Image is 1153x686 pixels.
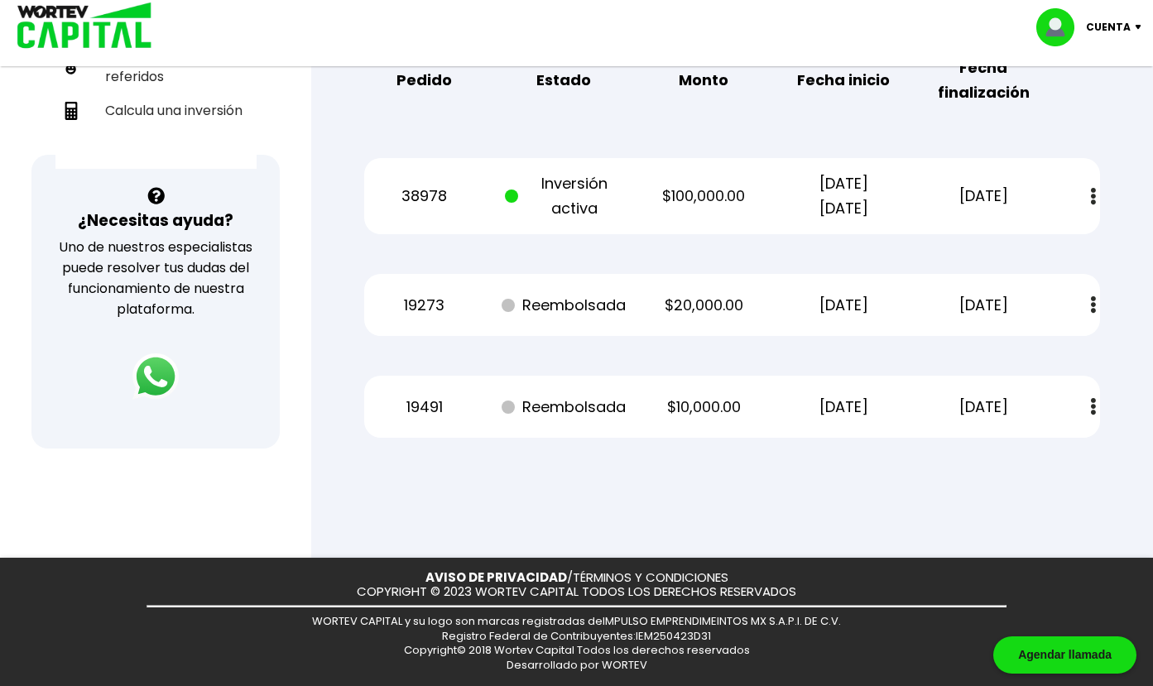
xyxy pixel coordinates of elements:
span: Copyright© 2018 Wortev Capital Todos los derechos reservados [404,642,750,658]
p: [DATE] [925,293,1042,318]
img: recomiendanos-icon.9b8e9327.svg [62,57,80,75]
p: $20,000.00 [645,293,762,318]
a: Programa de referidos [55,39,257,94]
a: AVISO DE PRIVACIDAD [425,568,567,586]
p: Reembolsada [505,293,622,318]
h3: ¿Necesitas ayuda? [78,209,233,233]
span: Desarrollado por WORTEV [507,657,647,673]
b: Fecha finalización [925,55,1042,105]
p: [DATE] [925,395,1042,420]
b: Estado [536,68,591,93]
p: Inversión activa [505,171,622,221]
p: / [425,571,728,585]
b: Monto [679,68,728,93]
img: icon-down [1131,25,1153,30]
b: Pedido [396,68,452,93]
div: Agendar llamada [993,636,1136,674]
p: Reembolsada [505,395,622,420]
p: [DATE] [785,395,902,420]
span: Registro Federal de Contribuyentes: IEM250423D31 [442,628,711,644]
p: COPYRIGHT © 2023 WORTEV CAPITAL TODOS LOS DERECHOS RESERVADOS [357,585,796,599]
p: Cuenta [1086,15,1131,40]
img: calculadora-icon.17d418c4.svg [62,102,80,120]
p: $10,000.00 [645,395,762,420]
a: Calcula una inversión [55,94,257,127]
img: profile-image [1036,8,1086,46]
span: WORTEV CAPITAL y su logo son marcas registradas de IMPULSO EMPRENDIMEINTOS MX S.A.P.I. DE C.V. [312,613,841,629]
p: [DATE] [DATE] [785,171,902,221]
p: 19491 [365,395,483,420]
a: TÉRMINOS Y CONDICIONES [573,568,728,586]
b: Fecha inicio [797,68,890,93]
p: $100,000.00 [645,184,762,209]
p: Uno de nuestros especialistas puede resolver tus dudas del funcionamiento de nuestra plataforma. [53,237,259,319]
p: [DATE] [925,184,1042,209]
p: 19273 [365,293,483,318]
p: [DATE] [785,293,902,318]
img: logos_whatsapp-icon.242b2217.svg [132,353,179,400]
p: 38978 [365,184,483,209]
